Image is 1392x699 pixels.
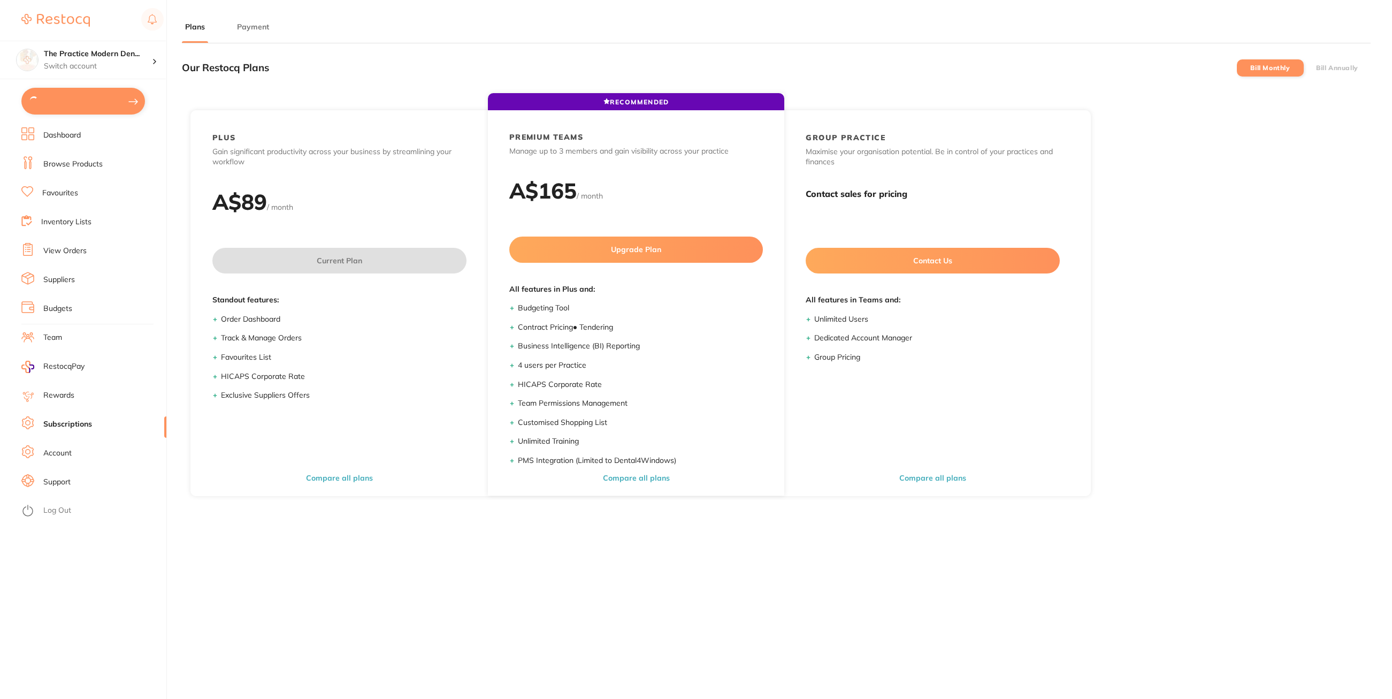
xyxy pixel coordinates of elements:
[814,352,1060,363] li: Group Pricing
[814,314,1060,325] li: Unlimited Users
[212,133,236,142] h2: PLUS
[518,398,763,409] li: Team Permissions Management
[806,295,1060,306] span: All features in Teams and:
[518,360,763,371] li: 4 users per Practice
[518,341,763,352] li: Business Intelligence (BI) Reporting
[43,390,74,401] a: Rewards
[577,191,603,201] span: / month
[43,130,81,141] a: Dashboard
[43,505,71,516] a: Log Out
[21,8,90,33] a: Restocq Logo
[43,275,75,285] a: Suppliers
[43,419,92,430] a: Subscriptions
[43,361,85,372] span: RestocqPay
[212,147,466,168] p: Gain significant productivity across your business by streamlining your workflow
[518,417,763,428] li: Customised Shopping List
[21,503,163,520] button: Log Out
[518,322,763,333] li: Contract Pricing ● Tendering
[212,248,466,273] button: Current Plan
[43,332,62,343] a: Team
[814,333,1060,344] li: Dedicated Account Manager
[17,49,38,71] img: The Practice Modern Dentistry and Facial Aesthetics
[43,246,87,256] a: View Orders
[43,303,72,314] a: Budgets
[182,62,269,74] h3: Our Restocq Plans
[267,202,293,212] span: / month
[806,248,1060,273] button: Contact Us
[44,49,152,59] h4: The Practice Modern Dentistry and Facial Aesthetics
[806,133,885,142] h2: GROUP PRACTICE
[1250,64,1290,72] label: Bill Monthly
[21,14,90,27] img: Restocq Logo
[182,22,208,32] button: Plans
[221,314,466,325] li: Order Dashboard
[21,361,34,373] img: RestocqPay
[303,473,376,483] button: Compare all plans
[518,436,763,447] li: Unlimited Training
[896,473,969,483] button: Compare all plans
[518,379,763,390] li: HICAPS Corporate Rate
[221,333,466,344] li: Track & Manage Orders
[41,217,91,227] a: Inventory Lists
[518,455,763,466] li: PMS Integration (Limited to Dental4Windows)
[221,371,466,382] li: HICAPS Corporate Rate
[234,22,272,32] button: Payment
[221,390,466,401] li: Exclusive Suppliers Offers
[509,146,763,157] p: Manage up to 3 members and gain visibility across your practice
[43,159,103,170] a: Browse Products
[43,448,72,459] a: Account
[42,188,78,199] a: Favourites
[518,303,763,314] li: Budgeting Tool
[1316,64,1358,72] label: Bill Annually
[509,177,577,204] h2: A$ 165
[221,352,466,363] li: Favourites List
[509,284,763,295] span: All features in Plus and:
[806,147,1060,168] p: Maximise your organisation potential. Be in control of your practices and finances
[600,473,673,483] button: Compare all plans
[212,188,267,215] h2: A$ 89
[44,61,152,72] p: Switch account
[509,132,583,142] h2: PREMIUM TEAMS
[212,295,466,306] span: Standout features:
[43,477,71,488] a: Support
[21,361,85,373] a: RestocqPay
[603,98,669,106] span: RECOMMENDED
[509,237,763,262] button: Upgrade Plan
[806,189,1060,199] h3: Contact sales for pricing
